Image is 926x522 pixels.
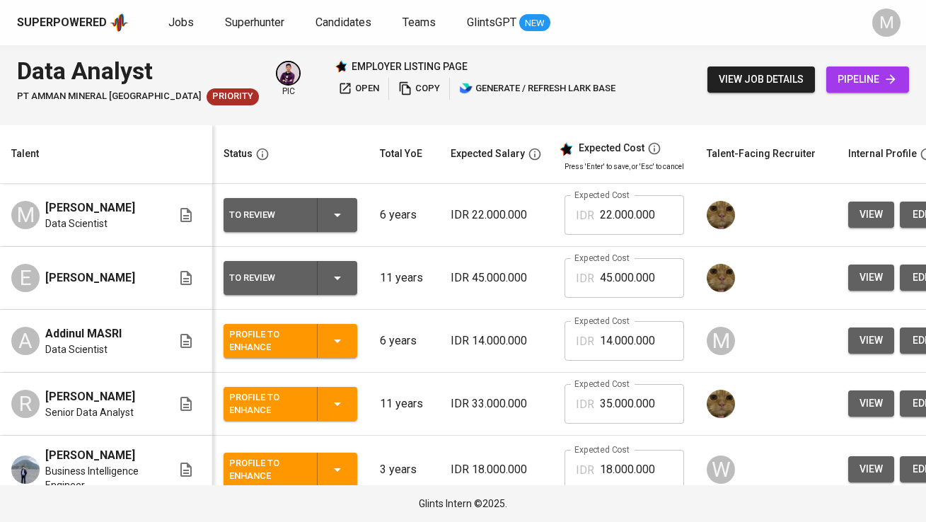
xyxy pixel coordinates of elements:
[707,145,816,163] div: Talent-Facing Recruiter
[579,142,644,155] div: Expected Cost
[225,14,287,32] a: Superhunter
[17,54,259,88] div: Data Analyst
[45,199,135,216] span: [PERSON_NAME]
[277,62,299,84] img: erwin@glints.com
[707,66,815,93] button: view job details
[559,142,573,156] img: glints_star.svg
[224,453,357,487] button: Profile to Enhance
[848,327,894,354] button: view
[352,59,468,74] p: employer listing page
[380,145,422,163] div: Total YoE
[45,325,122,342] span: Addinul MASRI
[860,269,883,286] span: view
[459,81,615,97] span: generate / refresh lark base
[45,447,135,464] span: [PERSON_NAME]
[225,16,284,29] span: Superhunter
[45,269,135,286] span: [PERSON_NAME]
[224,324,357,358] button: Profile to Enhance
[459,81,473,95] img: lark
[860,332,883,349] span: view
[395,78,444,100] button: copy
[45,388,135,405] span: [PERSON_NAME]
[45,464,155,492] span: Business Intelligence Engineer
[848,390,894,417] button: view
[826,66,909,93] a: pipeline
[576,396,594,413] p: IDR
[860,460,883,478] span: view
[168,14,197,32] a: Jobs
[860,395,883,412] span: view
[224,145,253,163] div: Status
[11,145,39,163] div: Talent
[451,395,542,412] p: IDR 33.000.000
[565,161,684,172] p: Press 'Enter' to save, or 'Esc' to cancel
[224,198,357,232] button: To Review
[719,71,804,88] span: view job details
[707,327,735,355] div: M
[276,61,301,98] div: pic
[316,14,374,32] a: Candidates
[848,456,894,482] button: view
[335,78,383,100] button: open
[872,8,901,37] div: M
[380,395,428,412] p: 11 years
[11,456,40,484] img: Reyhansyah Prawira
[11,201,40,229] div: M
[860,206,883,224] span: view
[17,90,201,103] span: PT Amman Mineral [GEOGRAPHIC_DATA]
[707,390,735,418] img: ec6c0910-f960-4a00-a8f8-c5744e41279e.jpg
[451,332,542,349] p: IDR 14.000.000
[451,269,542,286] p: IDR 45.000.000
[110,12,129,33] img: app logo
[451,145,525,163] div: Expected Salary
[229,454,306,485] div: Profile to Enhance
[224,387,357,421] button: Profile to Enhance
[467,14,550,32] a: GlintsGPT NEW
[229,325,306,356] div: Profile to Enhance
[403,14,439,32] a: Teams
[707,456,735,484] div: W
[338,81,379,97] span: open
[45,216,108,231] span: Data Scientist
[456,78,619,100] button: lark generate / refresh lark base
[207,90,259,103] span: Priority
[707,201,735,229] img: ec6c0910-f960-4a00-a8f8-c5744e41279e.jpg
[11,390,40,418] div: R
[11,264,40,292] div: E
[11,327,40,355] div: A
[707,264,735,292] img: ec6c0910-f960-4a00-a8f8-c5744e41279e.jpg
[519,16,550,30] span: NEW
[316,16,371,29] span: Candidates
[229,269,306,287] div: To Review
[576,333,594,350] p: IDR
[576,270,594,287] p: IDR
[838,71,898,88] span: pipeline
[576,207,594,224] p: IDR
[403,16,436,29] span: Teams
[467,16,516,29] span: GlintsGPT
[17,12,129,33] a: Superpoweredapp logo
[17,15,107,31] div: Superpowered
[45,405,134,419] span: Senior Data Analyst
[380,332,428,349] p: 6 years
[848,145,917,163] div: Internal Profile
[380,461,428,478] p: 3 years
[229,206,306,224] div: To Review
[848,202,894,228] button: view
[380,269,428,286] p: 11 years
[451,461,542,478] p: IDR 18.000.000
[229,388,306,419] div: Profile to Enhance
[224,261,357,295] button: To Review
[848,265,894,291] button: view
[168,16,194,29] span: Jobs
[398,81,440,97] span: copy
[451,207,542,224] p: IDR 22.000.000
[45,342,108,356] span: Data Scientist
[576,462,594,479] p: IDR
[207,88,259,105] div: New Job received from Demand Team
[335,60,347,73] img: Glints Star
[380,207,428,224] p: 6 years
